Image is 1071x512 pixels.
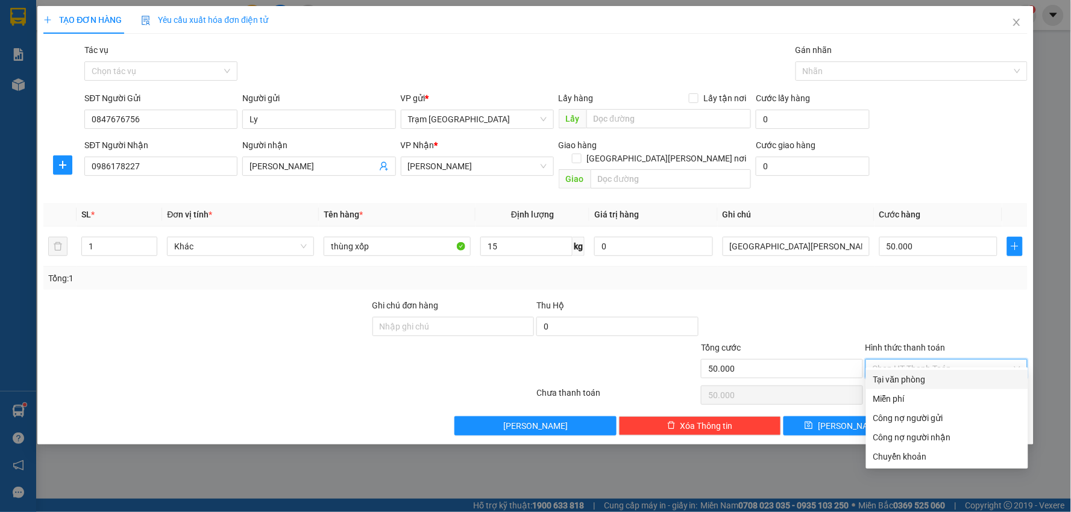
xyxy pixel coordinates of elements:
label: Ghi chú đơn hàng [372,301,439,310]
input: VD: Bàn, Ghế [324,237,471,256]
input: Cước lấy hàng [756,110,870,129]
label: Gán nhãn [796,45,832,55]
span: [PERSON_NAME] [818,419,882,432]
span: VP Nhận [401,140,435,150]
label: Tác vụ [84,45,108,55]
span: close [1012,17,1022,27]
span: Lấy tận nơi [699,92,751,105]
button: save[PERSON_NAME] [784,416,905,436]
button: plus [53,155,72,175]
div: Chưa thanh toán [535,386,700,407]
span: Giá trị hàng [594,210,639,219]
span: Lấy hàng [559,93,594,103]
div: Công nợ người nhận [873,431,1021,444]
span: [PERSON_NAME] [503,419,568,432]
span: save [805,421,813,431]
input: Cước giao hàng [756,157,870,176]
button: delete [48,237,68,256]
div: Tại văn phòng [873,373,1021,386]
span: Đơn vị tính [167,210,212,219]
button: plus [1007,237,1022,256]
div: SĐT Người Nhận [84,139,237,152]
span: Tên hàng [324,210,363,219]
span: Khác [174,237,307,255]
input: Dọc đường [591,169,752,189]
div: Chuyển khoản [873,450,1021,463]
label: Hình thức thanh toán [865,343,946,352]
div: Cước gửi hàng sẽ được ghi vào công nợ của người gửi [866,408,1028,428]
div: SĐT Người Gửi [84,92,237,105]
span: Yêu cầu xuất hóa đơn điện tử [141,15,268,25]
input: Ghi chú đơn hàng [372,317,535,336]
span: Lấy [559,109,586,128]
th: Ghi chú [718,203,875,226]
div: Tổng: 1 [48,272,413,285]
input: Dọc đường [586,109,752,128]
button: [PERSON_NAME] [454,416,617,436]
input: 0 [594,237,713,256]
span: Giao [559,169,591,189]
span: Phan Thiết [408,157,547,175]
span: [GEOGRAPHIC_DATA][PERSON_NAME] nơi [582,152,751,165]
span: Xóa Thông tin [680,419,733,432]
input: Ghi Chú [723,237,870,256]
div: Người nhận [242,139,395,152]
span: Giao hàng [559,140,597,150]
img: icon [141,16,151,25]
span: Tổng cước [701,343,741,352]
span: Cước hàng [879,210,921,219]
div: Miễn phí [873,392,1021,405]
span: TẠO ĐƠN HÀNG [43,15,122,25]
div: Cước gửi hàng sẽ được ghi vào công nợ của người nhận [866,428,1028,447]
div: Người gửi [242,92,395,105]
label: Cước lấy hàng [756,93,810,103]
span: Định lượng [511,210,554,219]
span: delete [667,421,676,431]
div: Công nợ người gửi [873,411,1021,425]
div: VP gửi [401,92,554,105]
button: Close [1000,6,1034,40]
button: deleteXóa Thông tin [619,416,781,436]
span: Trạm Sài Gòn [408,110,547,128]
span: plus [54,160,72,170]
span: user-add [379,161,389,171]
span: plus [1008,242,1022,251]
span: plus [43,16,52,24]
span: Thu Hộ [536,301,564,310]
span: kg [573,237,585,256]
label: Cước giao hàng [756,140,815,150]
span: SL [81,210,91,219]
